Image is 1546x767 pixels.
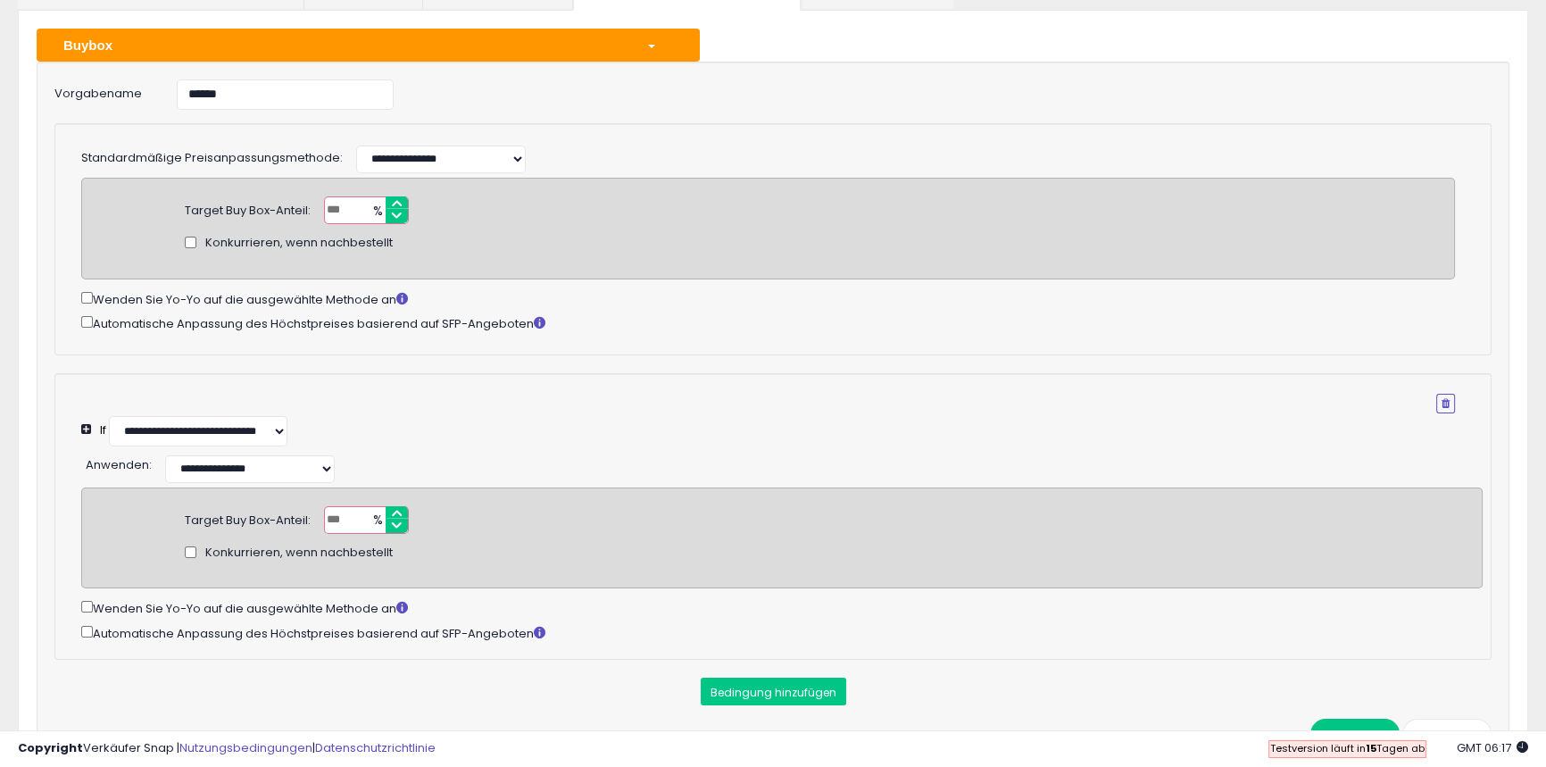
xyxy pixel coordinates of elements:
font: : [149,456,152,473]
a: Datenschutzrichtlinie [315,739,436,756]
font: Automatische Anpassung des Höchstpreises basierend auf SFP-Angeboten [93,625,534,642]
font: Löschen [1421,727,1473,745]
font: Target Buy Box-Anteil: [185,512,311,529]
font: 15 [1366,741,1376,755]
font: % [373,202,383,220]
font: Testversion läuft in [1270,741,1366,755]
button: Löschen [1402,719,1492,751]
a: Nutzungsbedingungen [179,739,312,756]
font: Target Buy Box-Anteil: [185,202,311,219]
font: GMT 06:17 [1457,739,1511,756]
font: Wenden Sie Yo-Yo auf die ausgewählte Methode an [93,291,396,308]
font: Tagen ab [1376,741,1425,755]
font: Bedingung hinzufügen [711,684,836,699]
font: | [312,739,315,756]
font: Konkurrieren, wenn nachbestellt [205,544,393,561]
font: Konkurrieren, wenn nachbestellt [205,234,393,251]
font: Vorgabename [54,85,142,102]
font: Standardmäßige Preisanpassungsmethode: [81,149,343,166]
font: Speichern [1324,727,1386,745]
font: Verkäufer Snap | [83,739,179,756]
font: Wenden Sie Yo-Yo auf die ausgewählte Methode an [93,600,396,617]
font: Buybox [63,38,112,53]
font: Automatische Anpassung des Höchstpreises basierend auf SFP-Angeboten [93,315,534,332]
button: Speichern [1310,719,1400,751]
span: 2025-08-14 06:18 GMT [1457,739,1528,756]
font: Anwenden [86,456,149,473]
font: Copyright [18,739,83,756]
button: Bedingung hinzufügen [701,678,846,705]
button: Buybox [37,29,700,62]
i: Bedingung entfernen [1442,398,1450,409]
font: % [373,511,383,529]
